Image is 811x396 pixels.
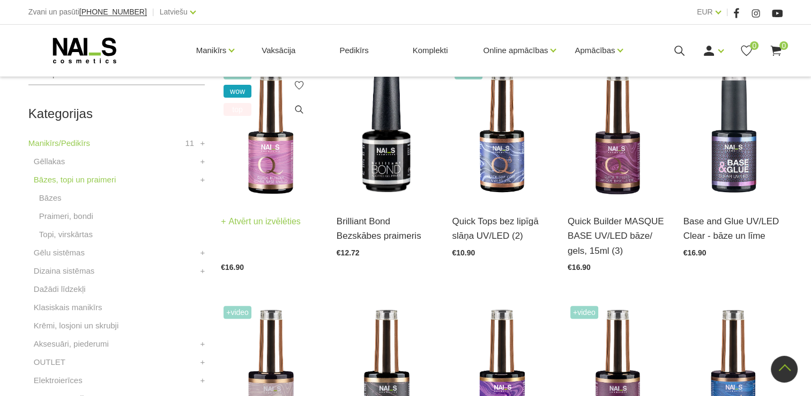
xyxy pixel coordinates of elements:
[28,107,205,121] h2: Kategorijas
[575,29,615,72] a: Apmācības
[750,41,758,50] span: 0
[404,25,457,76] a: Komplekti
[160,5,188,18] a: Latviešu
[39,192,62,204] a: Bāzes
[253,25,304,76] a: Vaksācija
[740,44,753,57] a: 0
[34,356,65,369] a: OUTLET
[331,25,377,76] a: Pedikīrs
[28,5,147,19] div: Zvani un pasūti
[200,137,205,150] a: +
[200,265,205,277] a: +
[200,155,205,168] a: +
[28,137,90,150] a: Manikīrs/Pedikīrs
[185,137,194,150] span: 11
[337,248,360,257] span: €12.72
[769,44,783,57] a: 0
[34,265,94,277] a: Dizaina sistēmas
[200,246,205,259] a: +
[200,374,205,387] a: +
[779,41,788,50] span: 0
[34,173,116,186] a: Bāzes, topi un praimeri
[221,214,301,229] a: Atvērt un izvēlēties
[683,248,706,257] span: €16.90
[200,173,205,186] a: +
[34,338,109,350] a: Aksesuāri, piederumi
[683,64,783,201] img: Līme tipšiem un bāze naga pārklājumam – 2in1. Inovatīvs produkts! Izmantojams kā līme tipšu pielī...
[452,248,475,257] span: €10.90
[79,8,147,16] a: [PHONE_NUMBER]
[697,5,713,18] a: EUR
[34,246,85,259] a: Gēlu sistēmas
[568,263,591,272] span: €16.90
[452,64,552,201] img: Virsējais pārklājums bez lipīgā slāņa.Nodrošina izcilu spīdumu manikīram līdz pat nākamajai profi...
[683,214,783,243] a: Base and Glue UV/LED Clear - bāze un līme
[34,155,65,168] a: Gēllakas
[337,214,436,243] a: Brilliant Bond Bezskābes praimeris
[152,5,154,19] span: |
[196,29,227,72] a: Manikīrs
[221,64,321,201] img: Šī brīža iemīlētākais produkts, kas nepieviļ nevienu meistaru.Perfektas noturības kamuflāžas bāze...
[483,29,548,72] a: Online apmācības
[200,338,205,350] a: +
[34,374,83,387] a: Elektroierīces
[224,85,251,98] span: wow
[34,283,86,296] a: Dažādi līdzekļi
[224,103,251,116] span: top
[568,64,667,201] img: Quick Masque base – viegli maskējoša bāze/gels. Šī bāze/gels ir unikāls produkts ar daudz izmanto...
[34,319,118,332] a: Krēmi, losjoni un skrubji
[200,356,205,369] a: +
[726,5,728,19] span: |
[221,263,244,272] span: €16.90
[39,228,93,241] a: Topi, virskārtas
[337,64,436,201] img: Bezskābes saķeres kārta nagiem.Skābi nesaturošs līdzeklis, kas nodrošina lielisku dabīgā naga saķ...
[34,301,102,314] a: Klasiskais manikīrs
[570,306,598,319] span: +Video
[224,306,251,319] span: +Video
[568,214,667,258] a: Quick Builder MASQUE BASE UV/LED bāze/ gels, 15ml (3)
[452,214,552,243] a: Quick Tops bez lipīgā slāņa UV/LED (2)
[39,210,93,223] a: Praimeri, bondi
